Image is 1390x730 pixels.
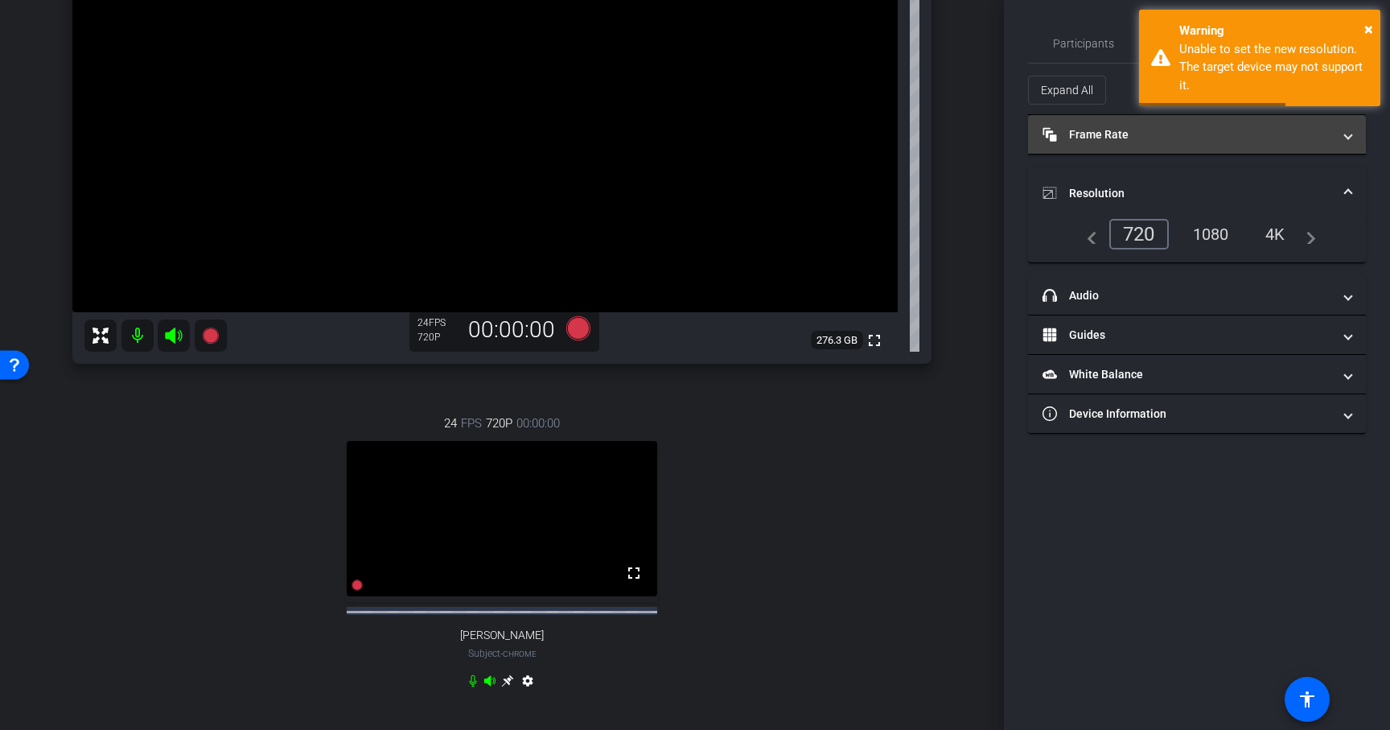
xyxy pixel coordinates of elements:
mat-expansion-panel-header: Guides [1028,316,1366,354]
mat-expansion-panel-header: Resolution [1028,167,1366,219]
mat-panel-title: Device Information [1042,406,1332,423]
mat-expansion-panel-header: Audio [1028,276,1366,315]
span: 720P [486,414,512,432]
div: 720 [1109,219,1169,250]
span: × [1364,19,1373,39]
span: FPS [429,317,446,328]
mat-icon: accessibility [1297,690,1317,709]
div: 24 [417,316,458,329]
span: FPS [461,414,482,432]
div: 00:00:00 [458,316,565,344]
mat-panel-title: Frame Rate [1042,126,1332,143]
span: Chrome [503,650,537,658]
mat-icon: navigate_next [1297,225,1316,244]
span: Subject [468,646,537,661]
mat-icon: fullscreen [865,331,884,350]
div: 4K [1253,221,1297,248]
span: [PERSON_NAME] [460,629,544,642]
button: Expand All [1028,76,1106,105]
div: Unable to set the new resolution. The target device may not support it. [1179,40,1368,95]
mat-panel-title: Guides [1042,327,1332,344]
button: Close [1364,17,1373,41]
span: 00:00:00 [516,414,560,432]
mat-expansion-panel-header: Device Information [1028,394,1366,433]
span: 276.3 GB [811,331,863,350]
span: Expand All [1041,75,1093,105]
div: Resolution [1028,219,1366,262]
mat-panel-title: Resolution [1042,185,1332,202]
span: - [500,648,503,659]
mat-icon: navigate_before [1078,225,1097,244]
div: 1080 [1181,221,1241,248]
mat-expansion-panel-header: White Balance [1028,355,1366,394]
div: Warning [1179,22,1368,40]
mat-panel-title: Audio [1042,287,1332,304]
span: 24 [444,414,457,432]
mat-expansion-panel-header: Frame Rate [1028,115,1366,154]
mat-icon: settings [518,674,537,694]
mat-panel-title: White Balance [1042,366,1332,383]
span: Participants [1053,38,1114,49]
mat-icon: fullscreen [624,563,644,583]
div: 720P [417,331,458,344]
